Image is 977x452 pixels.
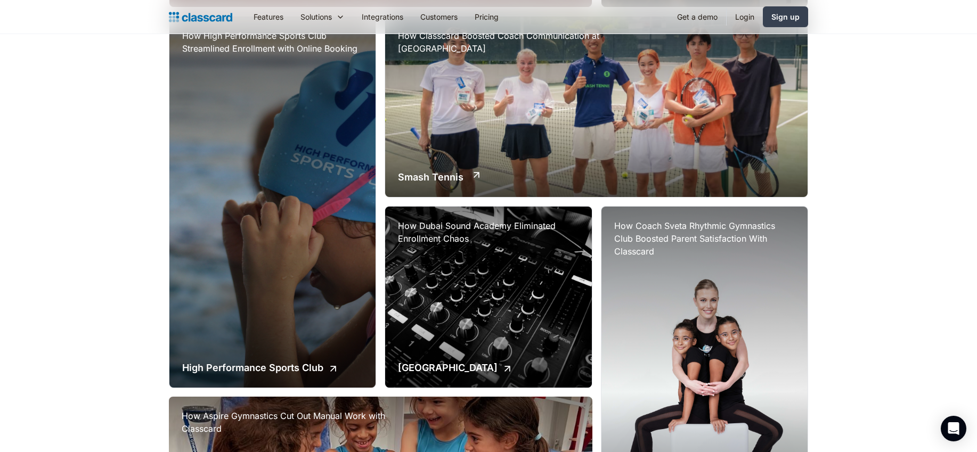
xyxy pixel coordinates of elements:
[182,409,395,435] h3: How Aspire Gymnastics Cut Out Manual Work with Classcard
[169,10,232,24] a: home
[466,5,507,29] a: Pricing
[763,6,808,27] a: Sign up
[398,29,611,55] h3: How Classcard Boosted Coach Communication at [GEOGRAPHIC_DATA]
[941,416,966,441] div: Open Intercom Messenger
[771,11,800,22] div: Sign up
[398,360,498,375] h2: [GEOGRAPHIC_DATA]
[385,17,808,198] a: How Classcard Boosted Coach Communication at [GEOGRAPHIC_DATA]Smash Tennis
[182,29,363,55] h3: How High Performance Sports Club Streamlined Enrollment with Online Booking
[669,5,726,29] a: Get a demo
[300,11,332,22] div: Solutions
[245,5,292,29] a: Features
[614,219,795,258] h3: How Coach Sveta Rhythmic Gymnastics Club Boosted Parent Satisfaction With Classcard
[182,360,323,375] h2: High Performance Sports Club
[292,5,353,29] div: Solutions
[398,219,579,245] h3: How Dubai Sound Academy Eliminated Enrollment Chaos
[412,5,466,29] a: Customers
[169,17,376,388] a: How High Performance Sports Club Streamlined Enrollment with Online BookingHigh Performance Sport...
[727,5,763,29] a: Login
[385,207,591,388] a: How Dubai Sound Academy Eliminated Enrollment Chaos[GEOGRAPHIC_DATA]
[398,170,463,184] h2: Smash Tennis
[353,5,412,29] a: Integrations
